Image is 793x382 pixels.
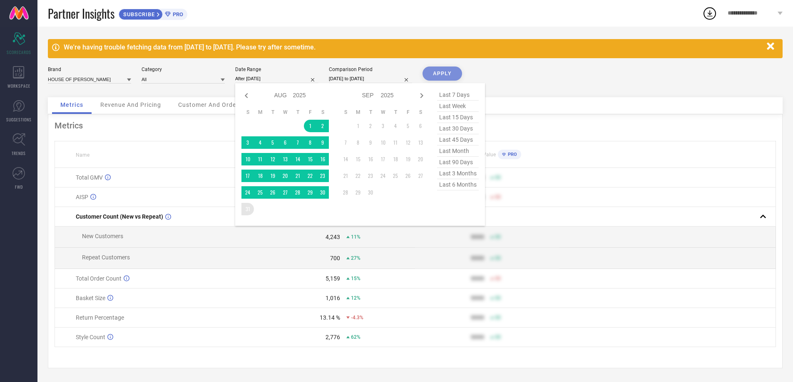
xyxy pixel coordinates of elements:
th: Wednesday [279,109,291,116]
span: last 90 days [437,157,479,168]
span: Customer And Orders [178,101,242,108]
span: Metrics [60,101,83,108]
span: 11% [351,234,360,240]
span: 50 [495,255,501,261]
td: Sat Sep 06 2025 [414,120,427,132]
span: last month [437,145,479,157]
th: Saturday [414,109,427,116]
td: Mon Sep 29 2025 [352,186,364,199]
td: Tue Sep 23 2025 [364,170,377,182]
td: Fri Sep 05 2025 [402,120,414,132]
td: Wed Sep 03 2025 [377,120,389,132]
div: 9999 [471,275,484,282]
td: Fri Aug 01 2025 [304,120,316,132]
td: Sun Sep 21 2025 [339,170,352,182]
div: 5,159 [326,275,340,282]
span: SUGGESTIONS [6,116,32,123]
td: Mon Sep 01 2025 [352,120,364,132]
td: Tue Sep 09 2025 [364,136,377,149]
div: Category [142,67,225,72]
td: Wed Aug 20 2025 [279,170,291,182]
span: Repeat Customers [82,254,130,261]
th: Friday [402,109,414,116]
td: Fri Sep 12 2025 [402,136,414,149]
span: 50 [495,295,501,301]
div: 9999 [471,295,484,301]
span: last 45 days [437,134,479,145]
td: Tue Aug 26 2025 [266,186,279,199]
td: Mon Aug 04 2025 [254,136,266,149]
span: New Customers [82,233,123,239]
th: Monday [254,109,266,116]
div: We're having trouble fetching data from [DATE] to [DATE]. Please try after sometime. [64,43,763,51]
span: Total GMV [76,174,103,181]
td: Fri Aug 22 2025 [304,170,316,182]
td: Thu Sep 18 2025 [389,153,402,165]
td: Mon Sep 08 2025 [352,136,364,149]
span: TRENDS [12,150,26,156]
th: Wednesday [377,109,389,116]
th: Sunday [339,109,352,116]
span: 50 [495,334,501,340]
div: Metrics [55,121,776,131]
td: Mon Sep 22 2025 [352,170,364,182]
td: Thu Sep 25 2025 [389,170,402,182]
span: WORKSPACE [7,83,30,89]
div: 9999 [471,234,484,240]
td: Wed Sep 24 2025 [377,170,389,182]
div: 9999 [471,314,484,321]
td: Fri Sep 26 2025 [402,170,414,182]
div: Next month [417,91,427,101]
span: -4.3% [351,315,363,320]
span: Style Count [76,334,105,340]
td: Tue Aug 19 2025 [266,170,279,182]
div: Date Range [235,67,318,72]
span: last 6 months [437,179,479,190]
span: last week [437,101,479,112]
div: 700 [330,255,340,261]
td: Thu Sep 11 2025 [389,136,402,149]
th: Sunday [241,109,254,116]
span: 50 [495,315,501,320]
td: Sat Aug 02 2025 [316,120,329,132]
th: Friday [304,109,316,116]
div: 4,243 [326,234,340,240]
td: Thu Sep 04 2025 [389,120,402,132]
td: Fri Sep 19 2025 [402,153,414,165]
th: Monday [352,109,364,116]
span: AISP [76,194,88,200]
span: 50 [495,194,501,200]
div: 13.14 % [320,314,340,321]
td: Sun Aug 17 2025 [241,170,254,182]
span: SUBSCRIBE [119,11,157,17]
div: Previous month [241,91,251,101]
td: Sat Sep 27 2025 [414,170,427,182]
td: Tue Sep 02 2025 [364,120,377,132]
td: Wed Aug 27 2025 [279,186,291,199]
span: 62% [351,334,360,340]
span: FWD [15,184,23,190]
td: Tue Aug 12 2025 [266,153,279,165]
td: Wed Aug 13 2025 [279,153,291,165]
td: Sat Sep 13 2025 [414,136,427,149]
td: Sat Aug 30 2025 [316,186,329,199]
td: Wed Sep 10 2025 [377,136,389,149]
td: Fri Aug 08 2025 [304,136,316,149]
span: Return Percentage [76,314,124,321]
span: 50 [495,175,501,180]
td: Mon Aug 11 2025 [254,153,266,165]
div: Open download list [702,6,717,21]
span: Name [76,152,89,158]
td: Mon Sep 15 2025 [352,153,364,165]
td: Sun Aug 10 2025 [241,153,254,165]
td: Sat Aug 09 2025 [316,136,329,149]
input: Select date range [235,74,318,83]
td: Mon Aug 25 2025 [254,186,266,199]
div: Comparison Period [329,67,412,72]
div: 2,776 [326,334,340,340]
td: Wed Sep 17 2025 [377,153,389,165]
span: last 3 months [437,168,479,179]
input: Select comparison period [329,74,412,83]
td: Sun Sep 14 2025 [339,153,352,165]
th: Thursday [291,109,304,116]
